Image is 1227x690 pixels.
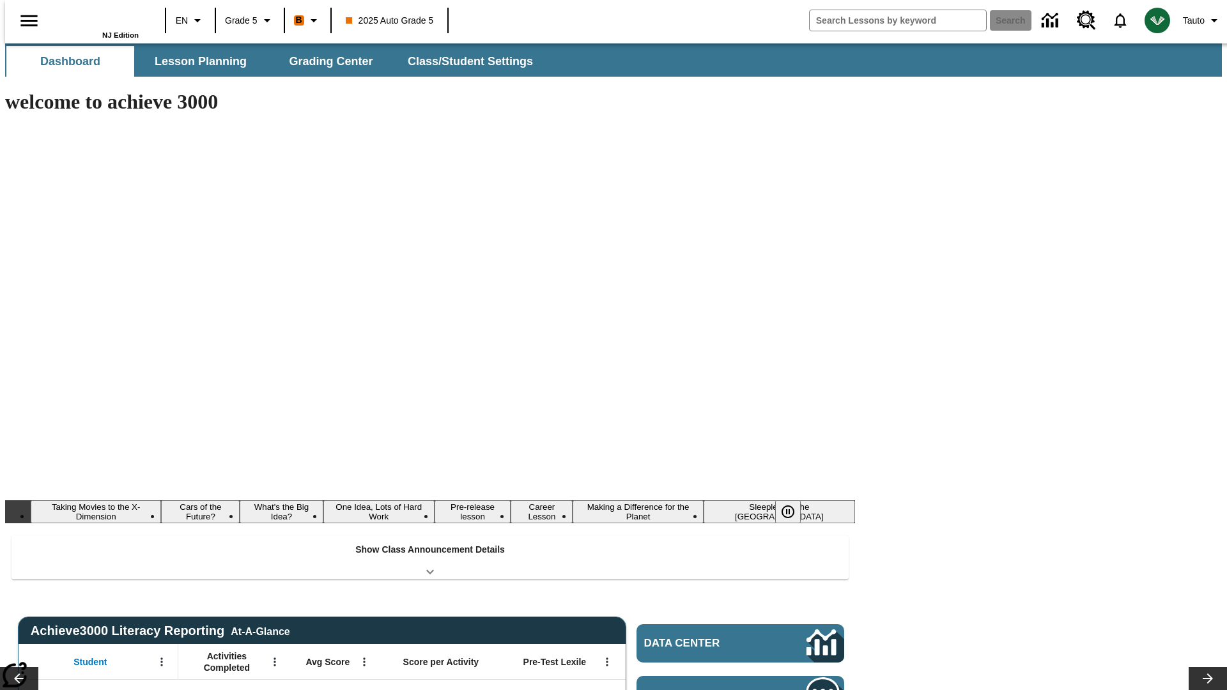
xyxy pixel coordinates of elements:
img: avatar image [1145,8,1170,33]
button: Open Menu [598,652,617,671]
input: search field [810,10,986,31]
span: Grade 5 [225,14,258,27]
h1: welcome to achieve 3000 [5,90,855,114]
button: Slide 6 Career Lesson [511,500,573,523]
button: Profile/Settings [1178,9,1227,32]
span: Achieve3000 Literacy Reporting [31,624,290,638]
button: Slide 1 Taking Movies to the X-Dimension [31,500,161,523]
button: Grade: Grade 5, Select a grade [220,9,280,32]
button: Lesson Planning [137,46,265,77]
button: Lesson carousel, Next [1189,667,1227,690]
div: At-A-Glance [231,624,289,638]
button: Language: EN, Select a language [170,9,211,32]
button: Open Menu [265,652,284,671]
div: Home [56,4,139,39]
span: Score per Activity [403,656,479,668]
span: Pre-Test Lexile [523,656,587,668]
div: SubNavbar [5,43,1222,77]
button: Dashboard [6,46,134,77]
a: Data Center [1034,3,1069,38]
span: Data Center [644,637,764,650]
span: Tauto [1183,14,1205,27]
div: Pause [775,500,814,523]
div: Show Class Announcement Details [12,535,849,579]
a: Notifications [1104,4,1137,37]
button: Class/Student Settings [397,46,543,77]
div: SubNavbar [5,46,544,77]
button: Boost Class color is orange. Change class color [289,9,327,32]
button: Pause [775,500,801,523]
button: Open Menu [355,652,374,671]
button: Slide 3 What's the Big Idea? [240,500,323,523]
button: Slide 7 Making a Difference for the Planet [573,500,703,523]
span: NJ Edition [102,31,139,39]
button: Open Menu [152,652,171,671]
button: Slide 2 Cars of the Future? [161,500,240,523]
a: Data Center [637,624,844,663]
span: Activities Completed [185,650,269,673]
button: Slide 5 Pre-release lesson [435,500,511,523]
a: Home [56,6,139,31]
span: Avg Score [305,656,350,668]
button: Slide 4 One Idea, Lots of Hard Work [323,500,435,523]
a: Resource Center, Will open in new tab [1069,3,1104,38]
button: Slide 8 Sleepless in the Animal Kingdom [704,500,855,523]
button: Select a new avatar [1137,4,1178,37]
p: Show Class Announcement Details [355,543,505,556]
span: Student [73,656,107,668]
button: Grading Center [267,46,395,77]
button: Open side menu [10,2,48,40]
span: B [296,12,302,28]
span: EN [176,14,188,27]
span: 2025 Auto Grade 5 [346,14,434,27]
